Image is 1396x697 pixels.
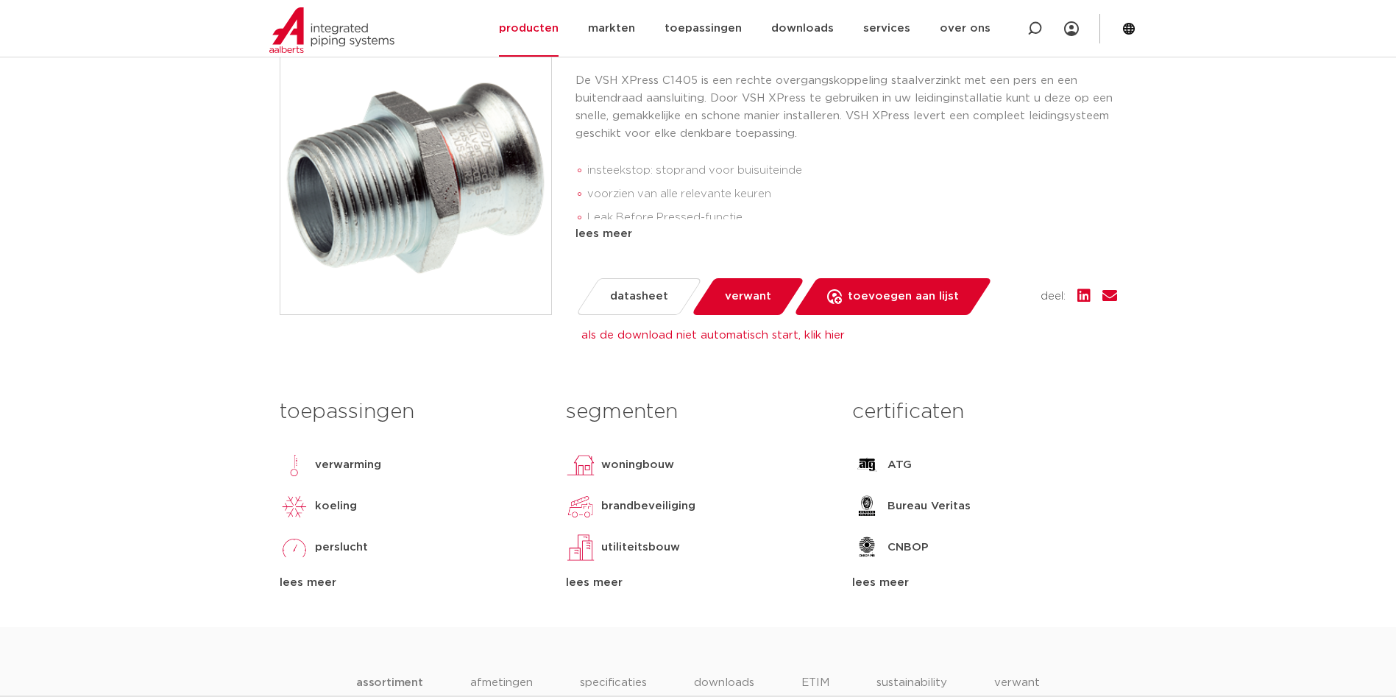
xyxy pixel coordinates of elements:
div: lees meer [280,574,544,592]
p: koeling [315,498,357,515]
h3: segmenten [566,397,830,427]
p: brandbeveiliging [601,498,695,515]
div: lees meer [852,574,1116,592]
p: CNBOP [887,539,929,556]
img: Product Image for VSH XPress Staalverzinkt overgang (press x buitendraad) [280,43,551,314]
img: woningbouw [566,450,595,480]
img: koeling [280,492,309,521]
li: voorzien van alle relevante keuren [587,183,1117,206]
img: brandbeveiliging [566,492,595,521]
div: lees meer [566,574,830,592]
a: verwant [690,278,804,315]
img: utiliteitsbouw [566,533,595,562]
a: datasheet [575,278,702,315]
li: insteekstop: stoprand voor buisuiteinde [587,159,1117,183]
img: perslucht [280,533,309,562]
p: ATG [887,456,912,474]
div: lees meer [575,225,1117,243]
span: toevoegen aan lijst [848,285,959,308]
p: perslucht [315,539,368,556]
p: utiliteitsbouw [601,539,680,556]
a: als de download niet automatisch start, klik hier [581,330,845,341]
p: verwarming [315,456,381,474]
h3: toepassingen [280,397,544,427]
p: Bureau Veritas [887,498,971,515]
img: verwarming [280,450,309,480]
li: Leak Before Pressed-functie [587,206,1117,230]
img: ATG [852,450,882,480]
h3: certificaten [852,397,1116,427]
img: Bureau Veritas [852,492,882,521]
span: verwant [725,285,771,308]
span: datasheet [610,285,668,308]
span: deel: [1041,288,1066,305]
p: De VSH XPress C1405 is een rechte overgangskoppeling staalverzinkt met een pers en een buitendraa... [575,72,1117,143]
img: CNBOP [852,533,882,562]
p: woningbouw [601,456,674,474]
